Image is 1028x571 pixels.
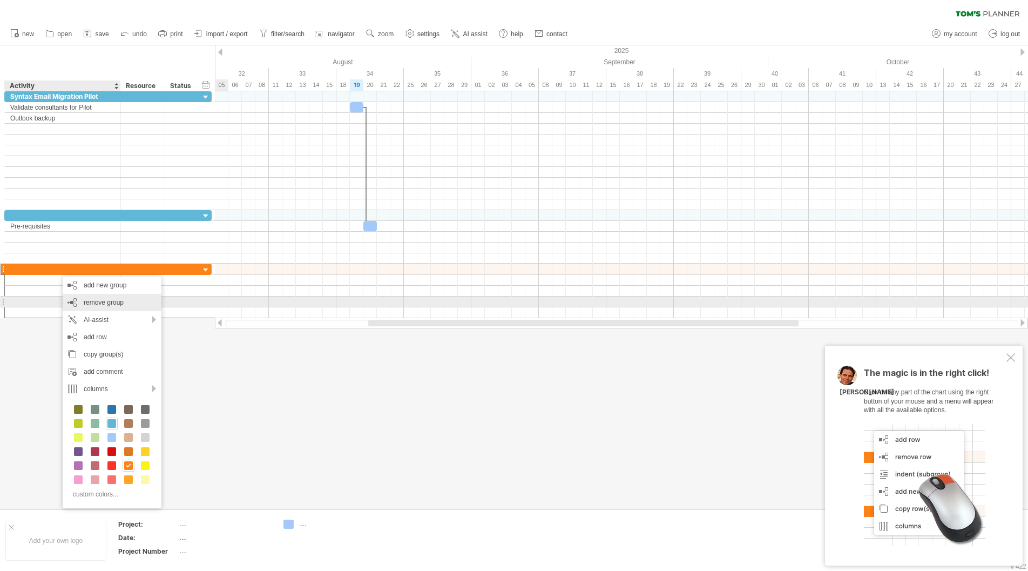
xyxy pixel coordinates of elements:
[674,79,687,91] div: Monday, 22 September 2025
[957,79,971,91] div: Tuesday, 21 October 2025
[390,79,404,91] div: Friday, 22 August 2025
[498,79,512,91] div: Wednesday, 3 September 2025
[929,27,980,41] a: my account
[485,79,498,91] div: Tuesday, 2 September 2025
[1011,79,1025,91] div: Monday, 27 October 2025
[917,79,930,91] div: Thursday, 16 October 2025
[525,79,539,91] div: Friday, 5 September 2025
[986,27,1023,41] a: log out
[242,79,255,91] div: Thursday, 7 August 2025
[579,79,593,91] div: Thursday, 11 September 2025
[876,79,890,91] div: Monday, 13 October 2025
[170,30,182,38] span: print
[782,79,795,91] div: Thursday, 2 October 2025
[201,68,269,79] div: 32
[864,368,1004,546] div: Click on any part of the chart using the right button of your mouse and a menu will appear with a...
[511,30,523,38] span: help
[863,79,876,91] div: Friday, 10 October 2025
[63,328,161,346] div: add row
[95,30,109,38] span: save
[463,30,487,38] span: AI assist
[903,79,917,91] div: Wednesday, 15 October 2025
[417,79,431,91] div: Tuesday, 26 August 2025
[63,380,161,398] div: columns
[944,79,957,91] div: Monday, 20 October 2025
[68,487,153,502] div: custom colors...
[80,27,112,41] a: save
[403,27,443,41] a: settings
[687,79,701,91] div: Tuesday, 23 September 2025
[296,79,309,91] div: Wednesday, 13 August 2025
[215,79,228,91] div: Tuesday, 5 August 2025
[471,57,768,68] div: September 2025
[539,79,552,91] div: Monday, 8 September 2025
[118,520,178,529] div: Project:
[84,299,124,306] span: remove group
[404,79,417,91] div: Monday, 25 August 2025
[363,27,397,41] a: zoom
[795,79,809,91] div: Friday, 3 October 2025
[10,91,115,102] div: Syntax Email Migration Pilot
[552,79,566,91] div: Tuesday, 9 September 2025
[755,79,768,91] div: Tuesday, 30 September 2025
[849,79,863,91] div: Thursday, 9 October 2025
[43,27,75,41] a: open
[206,30,248,38] span: import / export
[377,79,390,91] div: Thursday, 21 August 2025
[22,30,34,38] span: new
[471,68,539,79] div: 36
[512,79,525,91] div: Thursday, 4 September 2025
[836,79,849,91] div: Wednesday, 8 October 2025
[496,27,526,41] a: help
[458,79,471,91] div: Friday, 29 August 2025
[809,68,876,79] div: 41
[63,311,161,328] div: AI-assist
[350,79,363,91] div: Tuesday, 19 August 2025
[10,113,115,123] div: Outlook backup
[984,79,998,91] div: Thursday, 23 October 2025
[647,79,660,91] div: Thursday, 18 September 2025
[944,30,977,38] span: my account
[269,79,282,91] div: Monday, 11 August 2025
[674,68,741,79] div: 39
[890,79,903,91] div: Tuesday, 14 October 2025
[180,533,270,542] div: ....
[593,79,606,91] div: Friday, 12 September 2025
[768,79,782,91] div: Wednesday, 1 October 2025
[417,30,439,38] span: settings
[192,27,251,41] a: import / export
[63,346,161,363] div: copy group(s)
[313,27,357,41] a: navigator
[63,277,161,294] div: add new group
[328,30,354,38] span: navigator
[930,79,944,91] div: Friday, 17 October 2025
[944,68,1011,79] div: 43
[323,79,336,91] div: Friday, 15 August 2025
[63,363,161,380] div: add comment
[620,79,633,91] div: Tuesday, 16 September 2025
[633,79,647,91] div: Wednesday, 17 September 2025
[10,80,114,91] div: Activity
[431,79,444,91] div: Wednesday, 27 August 2025
[363,79,377,91] div: Wednesday, 20 August 2025
[701,79,714,91] div: Wednesday, 24 September 2025
[998,79,1011,91] div: Friday, 24 October 2025
[532,27,571,41] a: contact
[714,79,728,91] div: Thursday, 25 September 2025
[378,30,394,38] span: zoom
[282,79,296,91] div: Tuesday, 12 August 2025
[57,30,72,38] span: open
[155,27,186,41] a: print
[606,79,620,91] div: Monday, 15 September 2025
[539,68,606,79] div: 37
[118,27,150,41] a: undo
[471,79,485,91] div: Monday, 1 September 2025
[256,27,308,41] a: filter/search
[271,30,305,38] span: filter/search
[170,80,194,91] div: Status
[546,30,567,38] span: contact
[840,388,894,397] div: [PERSON_NAME]
[180,520,270,529] div: ....
[660,79,674,91] div: Friday, 19 September 2025
[228,79,242,91] div: Wednesday, 6 August 2025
